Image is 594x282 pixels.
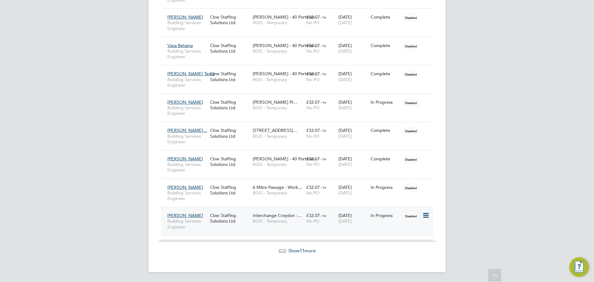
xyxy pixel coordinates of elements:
span: BGIS - Temporary [253,20,303,25]
div: Cbw Staffing Solutions Ltd [209,96,251,114]
span: BGIS - Temporary [253,48,303,54]
a: [PERSON_NAME]Building Services EngineerCbw Staffing Solutions LtdInterchange Croydon -…BGIS - Tem... [166,209,433,215]
span: / hr [321,185,326,190]
span: [PERSON_NAME] - 40 Portman… [253,14,319,20]
span: BGIS - Temporary [253,105,303,111]
a: [PERSON_NAME]Building Services EngineerCbw Staffing Solutions Ltd[PERSON_NAME] Pl…BGIS - Temporar... [166,96,433,101]
span: Vava Betama [167,43,193,48]
div: Complete [371,156,400,162]
span: No PO [306,48,320,54]
div: Cbw Staffing Solutions Ltd [209,11,251,28]
a: [PERSON_NAME]Building Services EngineerCbw Staffing Solutions Ltd[PERSON_NAME] - 40 Portman…BGIS ... [166,11,433,16]
div: [DATE] [337,11,369,28]
span: £32.07 [306,43,320,48]
span: BGIS - Temporary [253,190,303,196]
span: 11 [299,248,304,254]
span: Building Services Engineer [167,190,207,201]
span: Show more [288,248,316,254]
span: / hr [321,15,326,20]
span: Building Services Engineer [167,218,207,229]
span: / hr [321,128,326,133]
span: £32.07 [306,213,320,218]
span: Disabled [402,42,419,50]
div: Complete [371,71,400,76]
span: No PO [306,218,320,224]
span: Disabled [402,14,419,22]
span: Building Services Engineer [167,133,207,145]
span: [PERSON_NAME] - 40 Portman… [253,156,319,162]
span: BGIS - Temporary [253,77,303,82]
span: Building Services Engineer [167,105,207,116]
div: Complete [371,43,400,48]
span: [DATE] [338,48,352,54]
span: [DATE] [338,133,352,139]
span: Building Services Engineer [167,77,207,88]
span: [DATE] [338,190,352,196]
span: Interchange Croydon -… [253,213,302,218]
div: [DATE] [337,181,369,199]
div: Cbw Staffing Solutions Ltd [209,181,251,199]
span: [DATE] [338,77,352,82]
a: Vava BetamaBuilding Services EngineerCbw Staffing Solutions Ltd[PERSON_NAME] - 40 Portman…BGIS - ... [166,39,433,45]
span: / hr [321,157,326,161]
span: Building Services Engineer [167,48,207,59]
span: BGIS - Temporary [253,218,303,224]
span: BGIS - Temporary [253,162,303,167]
span: [PERSON_NAME] [167,99,203,105]
span: No PO [306,133,320,139]
span: £32.07 [306,71,320,76]
div: In Progress [371,99,400,105]
span: No PO [306,20,320,25]
a: [PERSON_NAME]Building Services EngineerCbw Staffing Solutions Ltd6 Mitre Passage - Work…BGIS - Te... [166,181,433,186]
div: In Progress [371,184,400,190]
div: [DATE] [337,124,369,142]
span: Building Services Engineer [167,162,207,173]
div: Cbw Staffing Solutions Ltd [209,40,251,57]
span: [PERSON_NAME] - 40 Portman… [253,71,319,76]
a: [PERSON_NAME] TemaBuilding Services EngineerCbw Staffing Solutions Ltd[PERSON_NAME] - 40 Portman…... [166,67,433,73]
span: Disabled [402,127,419,135]
div: Cbw Staffing Solutions Ltd [209,210,251,227]
span: [PERSON_NAME] [167,184,203,190]
div: [DATE] [337,40,369,57]
span: Building Services Engineer [167,20,207,31]
span: BGIS - Temporary [253,133,303,139]
span: [PERSON_NAME] [167,14,203,20]
span: Disabled [402,70,419,78]
span: / hr [321,100,326,105]
span: [DATE] [338,20,352,25]
span: £32.07 [306,99,320,105]
a: [PERSON_NAME]…Building Services EngineerCbw Staffing Solutions Ltd[STREET_ADDRESS]…BGIS - Tempora... [166,124,433,129]
span: Disabled [402,184,419,192]
div: Complete [371,14,400,20]
span: [PERSON_NAME] - 40 Portman… [253,43,319,48]
span: / hr [321,43,326,48]
span: No PO [306,190,320,196]
span: [DATE] [338,162,352,167]
span: [PERSON_NAME] [167,213,203,218]
div: [DATE] [337,68,369,85]
span: £32.07 [306,156,320,162]
span: £32.07 [306,184,320,190]
span: No PO [306,105,320,111]
span: Disabled [402,155,419,163]
span: / hr [321,213,326,218]
span: [PERSON_NAME] [167,156,203,162]
span: £32.07 [306,128,320,133]
span: Disabled [402,212,419,220]
span: £32.07 [306,14,320,20]
div: [DATE] [337,96,369,114]
a: [PERSON_NAME]Building Services EngineerCbw Staffing Solutions Ltd[PERSON_NAME] - 40 Portman…BGIS ... [166,153,433,158]
span: [PERSON_NAME] Pl… [253,99,297,105]
button: Engage Resource Center [569,257,589,277]
div: Complete [371,128,400,133]
span: Disabled [402,99,419,107]
span: [PERSON_NAME]… [167,128,207,133]
div: In Progress [371,213,400,218]
span: No PO [306,77,320,82]
span: No PO [306,162,320,167]
div: [DATE] [337,210,369,227]
div: Cbw Staffing Solutions Ltd [209,153,251,170]
span: / hr [321,72,326,76]
span: [DATE] [338,105,352,111]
